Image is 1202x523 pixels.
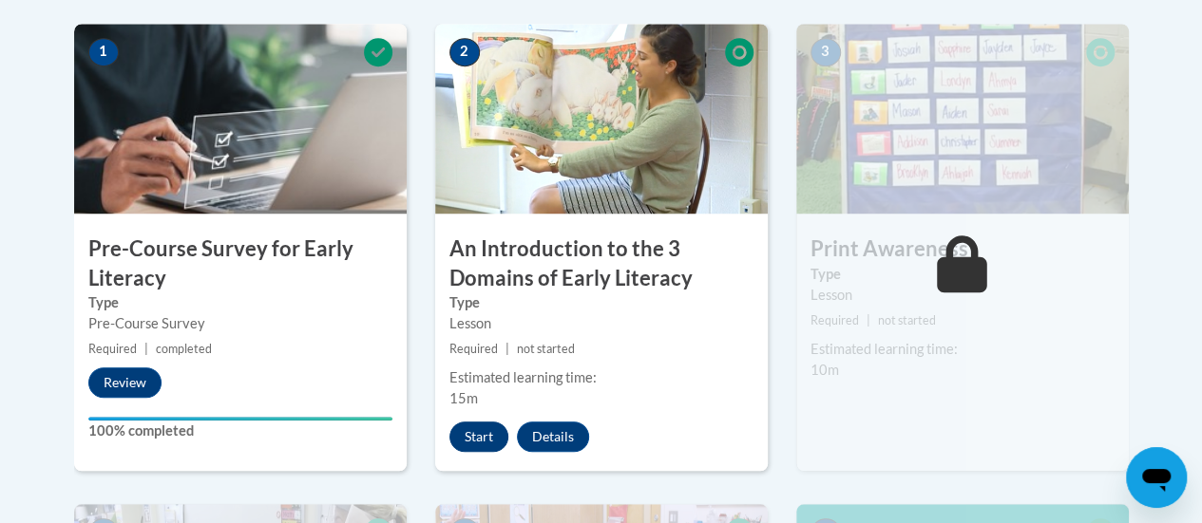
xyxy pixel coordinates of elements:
span: not started [517,342,575,356]
span: 2 [449,38,480,66]
span: 15m [449,390,478,406]
img: Course Image [74,24,407,214]
span: Required [811,313,859,327]
div: Your progress [88,417,392,420]
div: Estimated learning time: [811,339,1115,360]
span: 10m [811,362,839,378]
div: Estimated learning time: [449,367,754,388]
div: Pre-Course Survey [88,313,392,334]
button: Start [449,421,508,452]
span: | [144,342,148,356]
label: Type [449,292,754,313]
span: completed [156,342,212,356]
span: 1 [88,38,119,66]
iframe: Button to launch messaging window [1126,447,1187,508]
div: Lesson [811,285,1115,306]
h3: An Introduction to the 3 Domains of Early Literacy [435,234,768,293]
label: 100% completed [88,420,392,441]
h3: Pre-Course Survey for Early Literacy [74,234,407,293]
span: | [506,342,509,356]
span: not started [878,313,936,327]
span: Required [449,342,498,356]
h3: Print Awareness [796,234,1129,264]
img: Course Image [796,24,1129,214]
label: Type [811,264,1115,285]
span: 3 [811,38,841,66]
span: Required [88,342,137,356]
div: Lesson [449,313,754,334]
img: Course Image [435,24,768,214]
label: Type [88,292,392,313]
button: Review [88,367,162,398]
span: | [867,313,870,327]
button: Details [517,421,589,452]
